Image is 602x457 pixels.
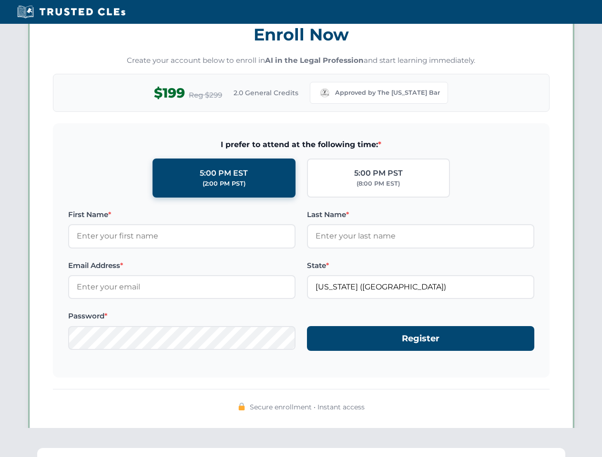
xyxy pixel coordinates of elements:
[14,5,128,19] img: Trusted CLEs
[68,275,296,299] input: Enter your email
[250,402,365,412] span: Secure enrollment • Instant access
[307,224,534,248] input: Enter your last name
[307,209,534,220] label: Last Name
[68,139,534,151] span: I prefer to attend at the following time:
[354,167,403,179] div: 5:00 PM PST
[307,326,534,351] button: Register
[189,89,222,101] span: Reg $299
[68,260,296,271] label: Email Address
[68,224,296,248] input: Enter your first name
[68,209,296,220] label: First Name
[357,179,400,189] div: (8:00 PM EST)
[68,310,296,322] label: Password
[318,86,331,99] img: Missouri Bar
[307,275,534,299] input: Missouri (MO)
[154,82,185,104] span: $199
[53,20,550,50] h3: Enroll Now
[200,167,248,179] div: 5:00 PM EST
[307,260,534,271] label: State
[335,88,440,98] span: Approved by The [US_STATE] Bar
[234,88,298,98] span: 2.0 General Credits
[265,56,364,65] strong: AI in the Legal Profession
[53,55,550,66] p: Create your account below to enroll in and start learning immediately.
[238,403,245,410] img: 🔒
[203,179,245,189] div: (2:00 PM PST)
